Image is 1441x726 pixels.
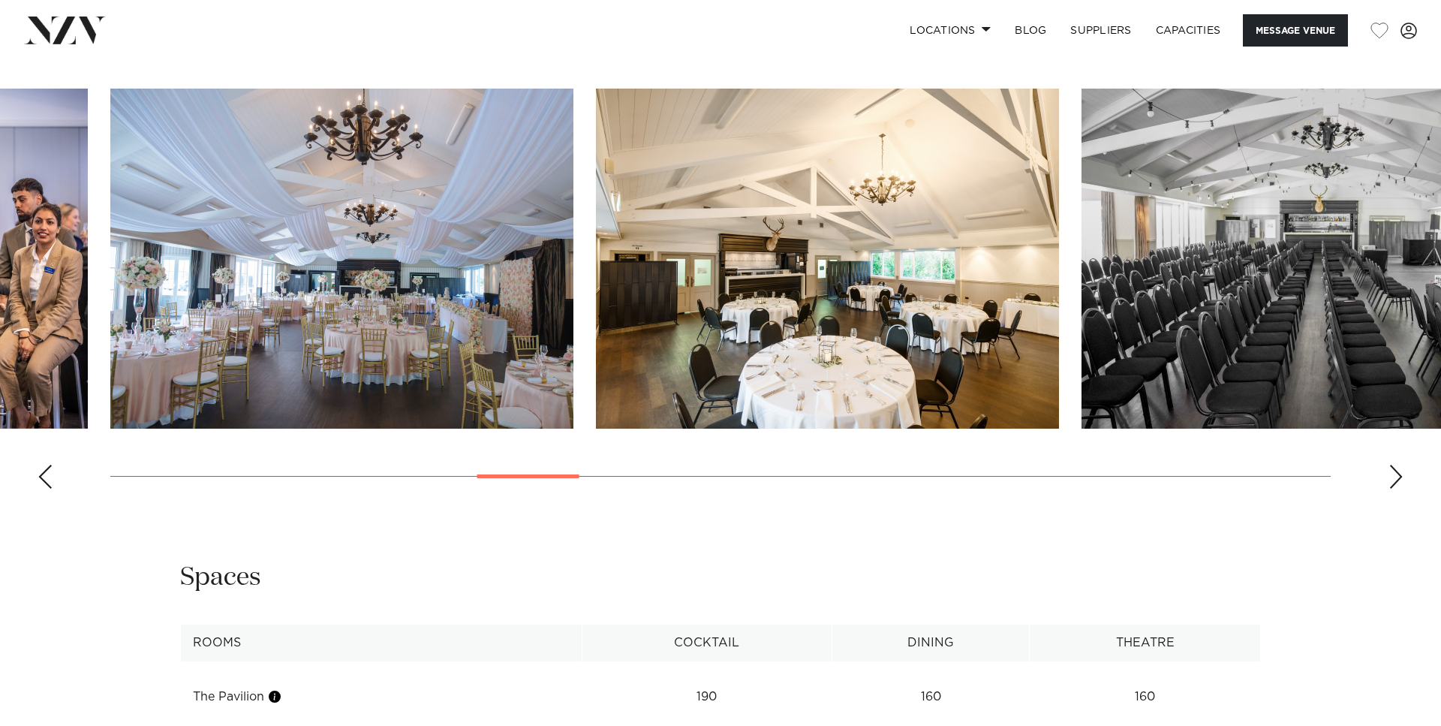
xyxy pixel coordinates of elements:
[898,14,1003,47] a: Locations
[596,89,1059,429] swiper-slide: 11 / 30
[181,679,582,715] td: The Pavilion
[1243,14,1348,47] button: Message Venue
[1003,14,1058,47] a: BLOG
[582,625,832,661] th: Cocktail
[1030,679,1261,715] td: 160
[582,679,832,715] td: 190
[110,89,573,429] swiper-slide: 10 / 30
[832,625,1029,661] th: Dining
[1058,14,1143,47] a: SUPPLIERS
[24,17,106,44] img: nzv-logo.png
[180,561,261,595] h2: Spaces
[832,679,1029,715] td: 160
[181,625,582,661] th: Rooms
[1144,14,1233,47] a: Capacities
[1030,625,1261,661] th: Theatre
